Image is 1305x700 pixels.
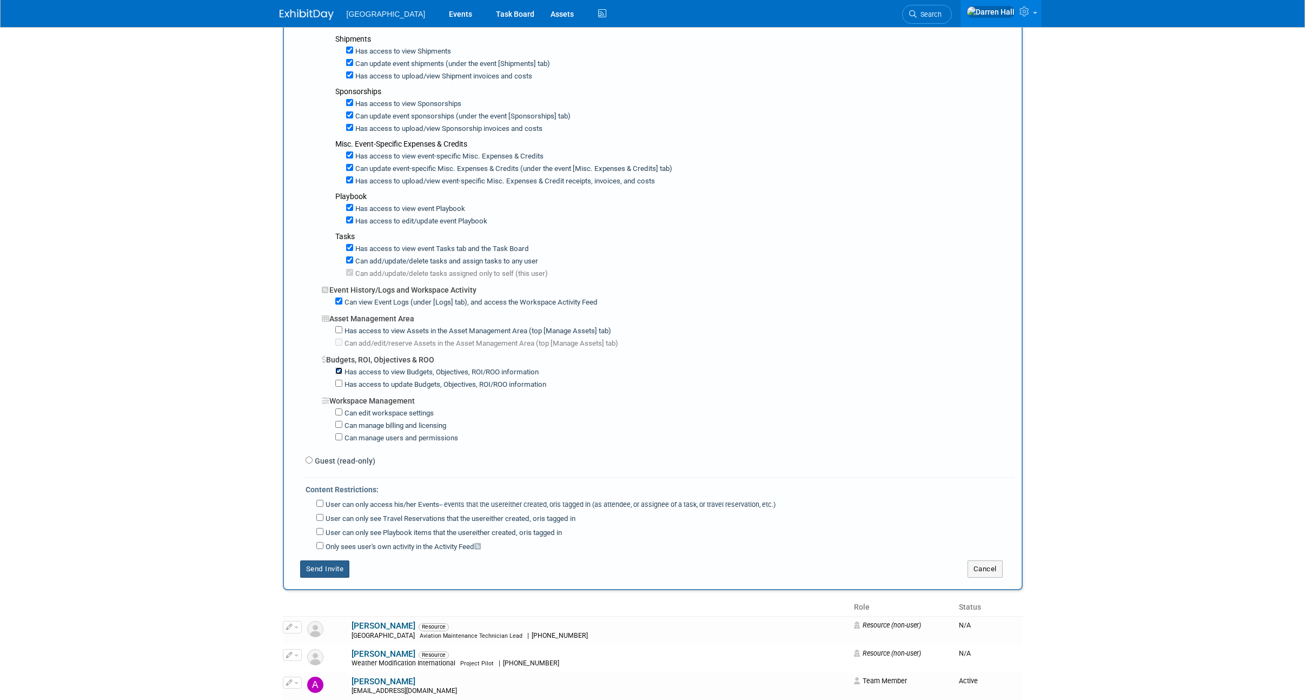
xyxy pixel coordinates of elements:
[342,326,611,336] label: Has access to view Assets in the Asset Management Area (top [Manage Assets] tab)
[347,10,426,18] span: [GEOGRAPHIC_DATA]
[280,9,334,20] img: ExhibitDay
[323,514,575,524] label: User can only see Travel Reservations that the user is tagged in
[968,560,1003,578] button: Cancel
[966,6,1015,18] img: Darren Hall
[959,677,978,685] span: Active
[353,269,548,279] label: Can add/update/delete tasks assigned only to self (this user)
[420,632,522,639] span: Aviation Maintenance Technician Lead
[322,390,1013,406] div: Workspace Management
[353,124,542,134] label: Has access to upload/view Sponsorship invoices and costs
[342,408,434,419] label: Can edit workspace settings
[353,59,550,69] label: Can update event shipments (under the event [Shipments] tab)
[352,649,415,659] a: [PERSON_NAME]
[499,659,500,667] span: |
[322,279,1013,295] div: Event History/Logs and Workspace Activity
[335,231,1013,242] div: Tasks
[335,191,1013,202] div: Playbook
[850,598,955,617] th: Role
[529,632,591,639] span: [PHONE_NUMBER]
[323,542,481,552] label: Only sees user's own activity in the Activity Feed
[335,34,1013,44] div: Shipments
[322,308,1013,324] div: Asset Management Area
[527,632,529,639] span: |
[353,216,487,227] label: Has access to edit/update event Playbook
[419,651,449,659] span: Resource
[323,528,562,538] label: User can only see Playbook items that the user is tagged in
[486,514,540,523] span: either created, or
[342,380,546,390] label: Has access to update Budgets, Objectives, ROI/ROO information
[955,598,1022,617] th: Status
[353,71,532,82] label: Has access to upload/view Shipment invoices and costs
[342,421,446,431] label: Can manage billing and licensing
[352,621,415,631] a: [PERSON_NAME]
[300,560,350,578] button: Send Invite
[335,86,1013,97] div: Sponsorships
[307,649,323,665] img: Resource
[353,111,571,122] label: Can update event sponsorships (under the event [Sponsorships] tab)
[307,677,323,693] img: Amber Johnson
[959,649,971,657] span: N/A
[505,500,555,509] span: either created, or
[342,367,539,378] label: Has access to view Budgets, Objectives, ROI/ROO information
[353,151,544,162] label: Has access to view event-specific Misc. Expenses & Credits
[342,298,598,308] label: Can view Event Logs (under [Logs] tab), and access the Workspace Activity Feed
[307,621,323,637] img: Resource
[313,455,375,466] label: Guest (read-only)
[353,176,655,187] label: Has access to upload/view event-specific Misc. Expenses & Credit receipts, invoices, and costs
[854,677,907,685] span: Team Member
[352,677,415,686] a: [PERSON_NAME]
[439,500,776,509] span: -- events that the user is tagged in (as attendee, or assignee of a task, or travel reservation, ...
[353,244,529,254] label: Has access to view event Tasks tab and the Task Board
[353,99,461,109] label: Has access to view Sponsorships
[902,5,952,24] a: Search
[335,138,1013,149] div: Misc. Event-Specific Expenses & Credits
[353,204,465,214] label: Has access to view event Playbook
[500,659,562,667] span: [PHONE_NUMBER]
[352,687,847,696] div: [EMAIL_ADDRESS][DOMAIN_NAME]
[460,660,494,667] span: Project Pilot
[353,164,672,174] label: Can update event-specific Misc. Expenses & Credits (under the event [Misc. Expenses & Credits] tab)
[342,339,618,349] label: Can add/edit/reserve Assets in the Asset Management Area (top [Manage Assets] tab)
[306,478,1013,498] div: Content Restrictions:
[419,623,449,631] span: Resource
[854,621,921,629] span: Resource (non-user)
[352,659,459,667] span: Weather Modification International
[353,256,538,267] label: Can add/update/delete tasks and assign tasks to any user
[342,433,458,444] label: Can manage users and permissions
[323,500,776,510] label: User can only access his/her Events
[322,349,1013,365] div: Budgets, ROI, Objectives & ROO
[854,649,921,657] span: Resource (non-user)
[353,47,451,57] label: Has access to view Shipments
[959,621,971,629] span: N/A
[472,529,526,537] span: either created, or
[352,632,418,639] span: [GEOGRAPHIC_DATA]
[917,10,942,18] span: Search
